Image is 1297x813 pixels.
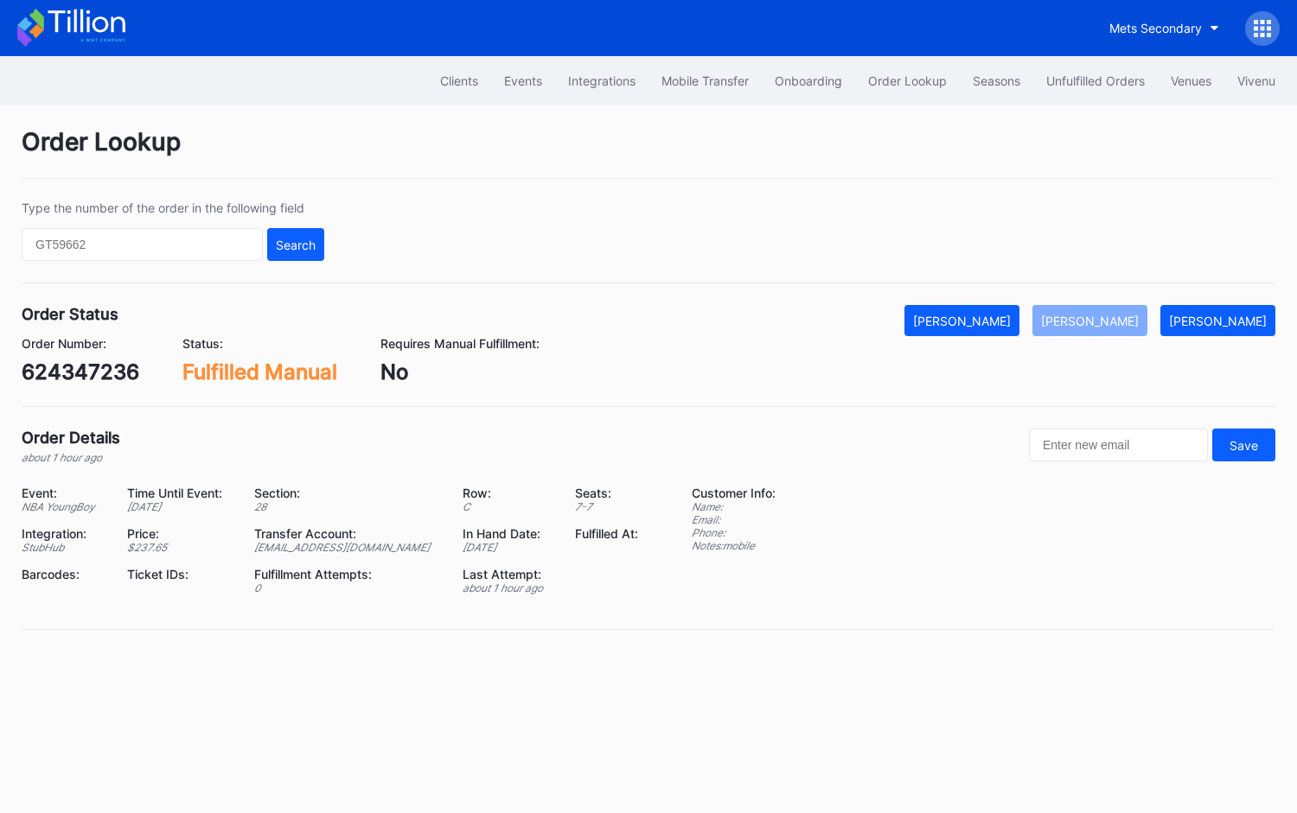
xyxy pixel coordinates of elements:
[22,526,105,541] div: Integration:
[692,486,776,500] div: Customer Info:
[267,228,324,261] button: Search
[22,541,105,554] div: StubHub
[254,486,440,500] div: Section:
[762,65,855,97] button: Onboarding
[22,429,120,447] div: Order Details
[22,305,118,323] div: Order Status
[575,486,648,500] div: Seats:
[254,500,440,513] div: 28
[775,73,842,88] div: Onboarding
[22,451,120,464] div: about 1 hour ago
[22,336,139,351] div: Order Number:
[692,526,776,539] div: Phone:
[1032,305,1147,336] button: [PERSON_NAME]
[427,65,491,97] button: Clients
[127,486,233,500] div: Time Until Event:
[973,73,1020,88] div: Seasons
[254,541,440,554] div: [EMAIL_ADDRESS][DOMAIN_NAME]
[22,228,263,261] input: GT59662
[463,500,553,513] div: C
[692,500,776,513] div: Name:
[1033,65,1158,97] button: Unfulfilled Orders
[491,65,555,97] button: Events
[22,486,105,500] div: Event:
[868,73,947,88] div: Order Lookup
[22,500,105,513] div: NBA YoungBoy
[1160,305,1275,336] button: [PERSON_NAME]
[276,238,316,252] div: Search
[575,526,648,541] div: Fulfilled At:
[1237,73,1275,88] div: Vivenu
[913,314,1011,328] div: [PERSON_NAME]
[254,567,440,581] div: Fulfillment Attempts:
[960,65,1033,97] button: Seasons
[182,359,337,384] div: Fulfilled Manual
[463,581,553,594] div: about 1 hour ago
[1224,65,1288,97] button: Vivenu
[22,127,1275,179] div: Order Lookup
[1171,73,1211,88] div: Venues
[380,359,540,384] div: No
[463,541,553,554] div: [DATE]
[555,65,648,97] button: Integrations
[1046,73,1145,88] div: Unfulfilled Orders
[463,567,553,581] div: Last Attempt:
[182,336,337,351] div: Status:
[1212,429,1275,461] button: Save
[463,526,553,541] div: In Hand Date:
[127,500,233,513] div: [DATE]
[504,73,542,88] div: Events
[440,73,478,88] div: Clients
[254,526,440,541] div: Transfer Account:
[1109,21,1202,35] div: Mets Secondary
[1169,314,1267,328] div: [PERSON_NAME]
[1041,314,1139,328] div: [PERSON_NAME]
[380,336,540,351] div: Requires Manual Fulfillment:
[904,305,1019,336] button: [PERSON_NAME]
[661,73,749,88] div: Mobile Transfer
[855,65,960,97] button: Order Lookup
[127,526,233,541] div: Price:
[1158,65,1224,97] button: Venues
[254,581,440,594] div: 0
[692,539,776,552] div: Notes: mobile
[575,500,648,513] div: 7 - 7
[22,359,139,384] div: 624347236
[127,541,233,554] div: $ 237.65
[648,65,762,97] button: Mobile Transfer
[568,73,636,88] div: Integrations
[1096,12,1232,44] button: Mets Secondary
[127,567,233,581] div: Ticket IDs:
[1230,438,1258,453] div: Save
[22,567,105,581] div: Barcodes:
[692,513,776,526] div: Email:
[22,200,324,215] div: Type the number of the order in the following field
[463,486,553,500] div: Row:
[1029,429,1208,461] input: Enter new email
